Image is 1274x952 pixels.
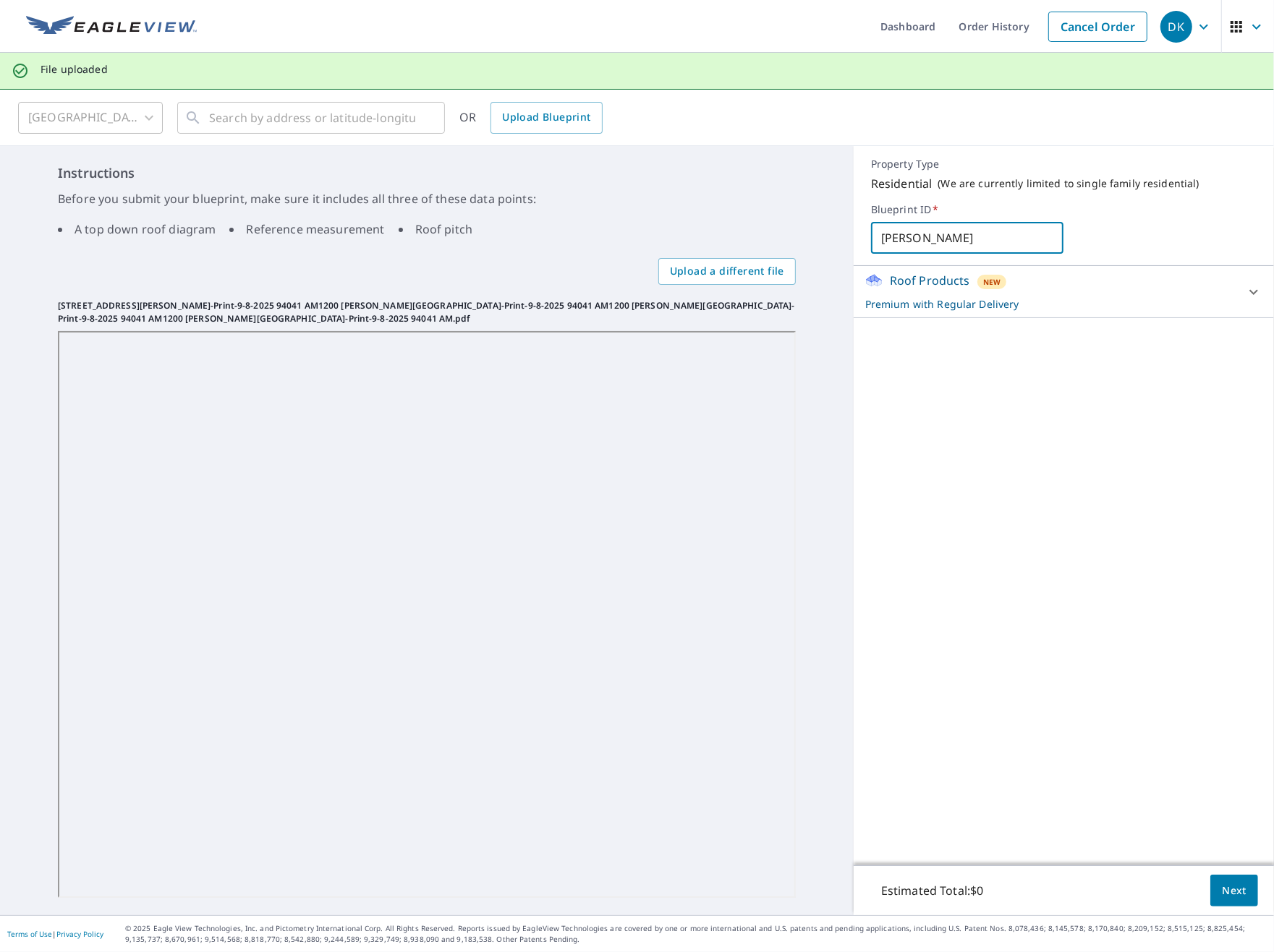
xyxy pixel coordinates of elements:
[229,220,384,238] li: Reference measurement
[658,258,796,285] label: Upload a different file
[18,98,163,138] div: [GEOGRAPHIC_DATA]
[125,923,1267,945] p: © 2025 Eagle View Technologies, Inc. and Pictometry International Corp. All Rights Reserved. Repo...
[7,930,103,938] p: |
[58,220,216,238] li: A top down roof diagram
[26,16,197,38] img: EV Logo
[56,929,103,939] a: Privacy Policy
[1048,12,1147,42] a: Cancel Order
[1222,882,1247,900] span: Next
[938,177,1199,190] p: ( We are currently limited to single family residential )
[871,175,933,192] p: Residential
[58,331,796,899] iframe: 1200 Lawrence Ave-Print-9-8-2025 94041 AM1200 Lawrence Ave-Print-9-8-2025 94041 AM1200 Lawrence A...
[58,163,796,183] h6: Instructions
[670,262,784,280] span: Upload a different file
[58,299,796,325] p: [STREET_ADDRESS][PERSON_NAME]-Print-9-8-2025 94041 AM1200 [PERSON_NAME][GEOGRAPHIC_DATA]-Print-9-...
[983,276,1001,288] span: New
[209,98,415,138] input: Search by address or latitude-longitude
[491,102,602,134] a: Upload Blueprint
[865,296,1236,312] p: Premium with Regular Delivery
[1210,875,1258,907] button: Next
[1160,11,1192,43] div: DK
[7,929,52,939] a: Terms of Use
[865,272,1262,312] div: Roof ProductsNewPremium with Regular Delivery
[58,190,796,207] p: Before you submit your blueprint, make sure it includes all three of these data points:
[502,108,590,126] span: Upload Blueprint
[871,158,1257,171] p: Property Type
[41,63,108,76] p: File uploaded
[399,220,473,238] li: Roof pitch
[870,875,995,906] p: Estimated Total: $0
[871,203,1257,216] label: Blueprint ID
[459,102,603,134] div: OR
[890,272,970,289] p: Roof Products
